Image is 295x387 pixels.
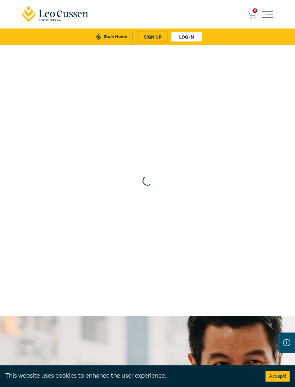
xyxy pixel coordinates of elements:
[265,371,290,382] button: Accept cookies
[138,32,167,41] a: sign up
[262,9,273,20] button: Toggle navigation
[5,371,255,381] div: This website uses cookies to enhance the user experience.
[283,339,290,346] img: Information Icon
[171,32,202,41] a: Log in
[91,32,132,41] a: Store Home
[253,8,257,13] span: 0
